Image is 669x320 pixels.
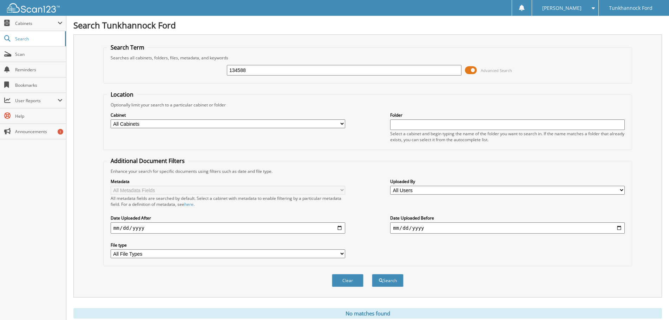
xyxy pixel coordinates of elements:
[15,98,58,104] span: User Reports
[15,51,63,57] span: Scan
[390,131,625,143] div: Select a cabinet and begin typing the name of the folder you want to search in. If the name match...
[15,113,63,119] span: Help
[111,112,345,118] label: Cabinet
[15,129,63,135] span: Announcements
[15,67,63,73] span: Reminders
[15,82,63,88] span: Bookmarks
[7,3,60,13] img: scan123-logo-white.svg
[390,112,625,118] label: Folder
[15,36,61,42] span: Search
[73,308,662,319] div: No matches found
[73,19,662,31] h1: Search Tunkhannock Ford
[111,215,345,221] label: Date Uploaded After
[107,102,628,108] div: Optionally limit your search to a particular cabinet or folder
[390,178,625,184] label: Uploaded By
[107,55,628,61] div: Searches all cabinets, folders, files, metadata, and keywords
[58,129,63,135] div: 1
[111,222,345,234] input: start
[184,201,194,207] a: here
[111,242,345,248] label: File type
[609,6,652,10] span: Tunkhannock Ford
[542,6,582,10] span: [PERSON_NAME]
[372,274,404,287] button: Search
[111,178,345,184] label: Metadata
[107,44,148,51] legend: Search Term
[390,222,625,234] input: end
[332,274,363,287] button: Clear
[107,168,628,174] div: Enhance your search for specific documents using filters such as date and file type.
[15,20,58,26] span: Cabinets
[107,91,137,98] legend: Location
[111,195,345,207] div: All metadata fields are searched by default. Select a cabinet with metadata to enable filtering b...
[481,68,512,73] span: Advanced Search
[107,157,188,165] legend: Additional Document Filters
[390,215,625,221] label: Date Uploaded Before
